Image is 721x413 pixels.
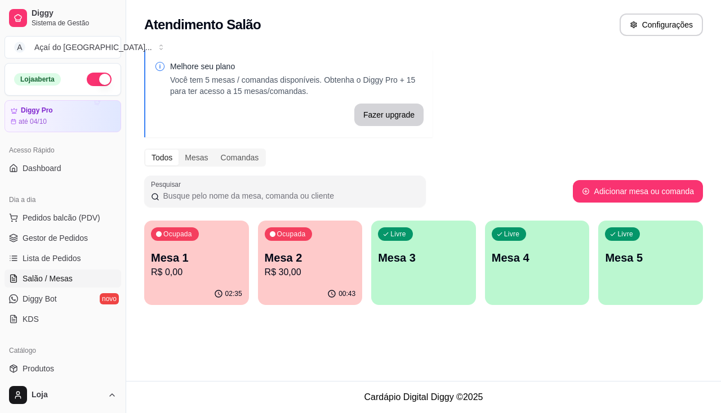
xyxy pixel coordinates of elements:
div: Comandas [215,150,265,165]
span: A [14,42,25,53]
div: Mesas [179,150,214,165]
label: Pesquisar [151,179,185,189]
button: OcupadaMesa 2R$ 30,0000:43 [258,221,363,305]
button: Pedidos balcão (PDV) [5,209,121,227]
h2: Atendimento Salão [144,16,261,34]
p: Livre [504,230,520,239]
button: Configurações [620,14,703,36]
p: Mesa 3 [378,250,469,266]
p: Ocupada [277,230,306,239]
p: Mesa 1 [151,250,242,266]
span: Salão / Mesas [23,273,73,284]
p: Mesa 2 [265,250,356,266]
p: Mesa 5 [605,250,696,266]
button: Loja [5,381,121,408]
p: Livre [390,230,406,239]
button: Select a team [5,36,121,59]
span: Dashboard [23,163,61,174]
p: Melhore seu plano [170,61,424,72]
a: Diggy Botnovo [5,290,121,308]
p: Você tem 5 mesas / comandas disponíveis. Obtenha o Diggy Pro + 15 para ter acesso a 15 mesas/coma... [170,74,424,97]
div: Todos [145,150,179,165]
button: Fazer upgrade [354,104,424,126]
button: Alterar Status [87,73,112,86]
a: Produtos [5,360,121,378]
span: Diggy Bot [23,293,57,304]
a: Salão / Mesas [5,270,121,288]
button: LivreMesa 3 [371,221,476,305]
p: 02:35 [225,289,242,298]
div: Dia a dia [5,191,121,209]
footer: Cardápio Digital Diggy © 2025 [126,381,721,413]
button: LivreMesa 5 [598,221,703,305]
span: Diggy [32,8,117,19]
span: Sistema de Gestão [32,19,117,28]
div: Acesso Rápido [5,141,121,159]
span: Gestor de Pedidos [23,232,88,244]
a: Dashboard [5,159,121,177]
button: LivreMesa 4 [485,221,590,305]
div: Loja aberta [14,73,61,86]
button: Adicionar mesa ou comanda [573,180,703,203]
div: Açaí do [GEOGRAPHIC_DATA] ... [34,42,152,53]
p: R$ 0,00 [151,266,242,279]
span: KDS [23,313,39,325]
a: KDS [5,310,121,328]
p: 00:43 [339,289,355,298]
a: Gestor de Pedidos [5,229,121,247]
a: DiggySistema de Gestão [5,5,121,32]
a: Diggy Proaté 04/10 [5,100,121,132]
p: Livre [617,230,633,239]
button: OcupadaMesa 1R$ 0,0002:35 [144,221,249,305]
article: Diggy Pro [21,106,53,115]
span: Produtos [23,363,54,374]
p: Ocupada [163,230,192,239]
span: Pedidos balcão (PDV) [23,212,100,223]
article: até 04/10 [19,117,47,126]
p: Mesa 4 [492,250,583,266]
a: Lista de Pedidos [5,249,121,267]
span: Lista de Pedidos [23,253,81,264]
input: Pesquisar [159,190,419,201]
p: R$ 30,00 [265,266,356,279]
div: Catálogo [5,342,121,360]
span: Loja [32,390,103,400]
